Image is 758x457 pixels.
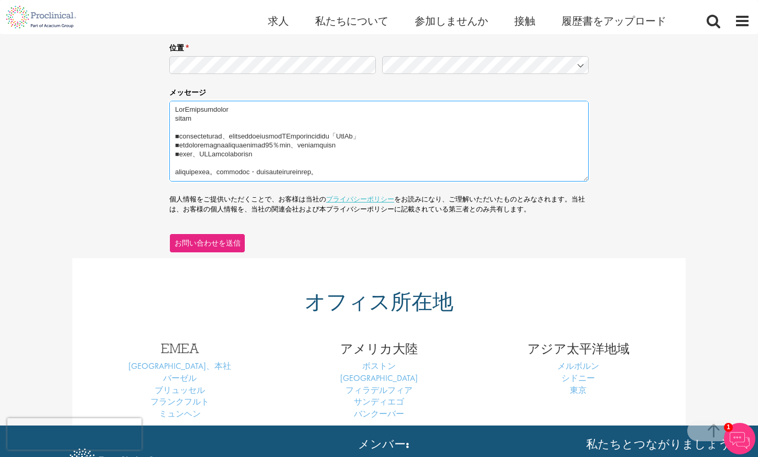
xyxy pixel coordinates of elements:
a: [GEOGRAPHIC_DATA] [340,373,418,384]
font: をお読みになり、ご理解いただいたものとみなされます。当社は、お客様の個人情報を、当社の関連会社および本プライバシーポリシーに記載されている第三者とのみ共有します。 [169,195,585,212]
a: ボストン [362,360,396,371]
a: バンクーバー [354,408,404,419]
a: シドニー [561,373,595,384]
font: メッセージ [169,87,206,97]
a: サンディエゴ [354,396,404,407]
a: [GEOGRAPHIC_DATA]、本社 [128,360,231,371]
a: 履歴書をアップロード [561,14,666,28]
font: お問い合わせを送信 [175,238,241,248]
a: バーゼル [163,373,197,384]
a: ブリュッセル [155,385,205,396]
a: ミュンヘン [159,408,201,419]
a: 私たちについて [315,14,388,28]
a: 接触 [514,14,535,28]
font: アメリカ大陸 [340,339,418,357]
font: 私たちとつながりましょう: [586,437,734,452]
font: オフィス所在地 [305,287,453,315]
input: 国 [382,56,589,75]
a: メルボルン [557,360,599,371]
font: メンバー: [358,437,409,452]
iframe: 再キャプチャ [7,418,142,450]
font: 位置 [169,42,184,52]
font: アジア太平洋地域 [527,339,630,357]
a: フランクフルト [150,396,209,407]
font: 1 [727,423,730,431]
a: プライバシーポリシー [326,195,394,203]
a: 求人 [268,14,289,28]
input: 州/県/区 [169,56,376,75]
button: お問い合わせを送信 [169,233,245,252]
a: 参加しませんか [415,14,488,28]
a: 東京 [570,385,587,396]
img: チャットボット [724,423,755,454]
font: 個人情報をご提供いただくことで、お客様は当社の [169,195,326,203]
a: フィラデルフィア [345,385,413,396]
font: EMEA [161,339,199,357]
